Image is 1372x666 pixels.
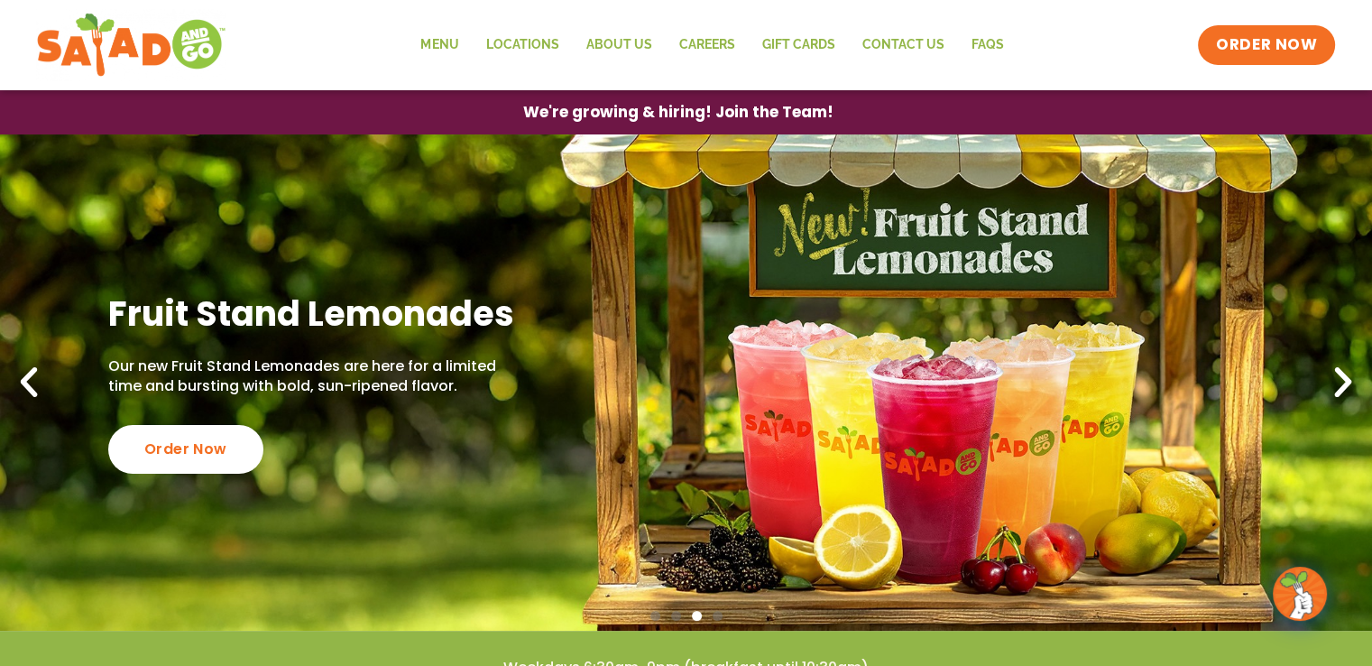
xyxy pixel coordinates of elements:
[36,9,226,81] img: new-SAG-logo-768×292
[472,24,572,66] a: Locations
[572,24,665,66] a: About Us
[108,291,525,336] h2: Fruit Stand Lemonades
[523,105,833,120] span: We're growing & hiring! Join the Team!
[957,24,1017,66] a: FAQs
[692,611,702,621] span: Go to slide 3
[1216,34,1317,56] span: ORDER NOW
[407,24,472,66] a: Menu
[848,24,957,66] a: Contact Us
[713,611,723,621] span: Go to slide 4
[748,24,848,66] a: GIFT CARDS
[108,356,525,397] p: Our new Fruit Stand Lemonades are here for a limited time and bursting with bold, sun-ripened fla...
[665,24,748,66] a: Careers
[1275,569,1325,619] img: wpChatIcon
[9,363,49,402] div: Previous slide
[108,425,263,474] div: Order Now
[1323,363,1363,402] div: Next slide
[407,24,1017,66] nav: Menu
[650,611,660,621] span: Go to slide 1
[671,611,681,621] span: Go to slide 2
[1198,25,1335,65] a: ORDER NOW
[496,91,861,134] a: We're growing & hiring! Join the Team!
